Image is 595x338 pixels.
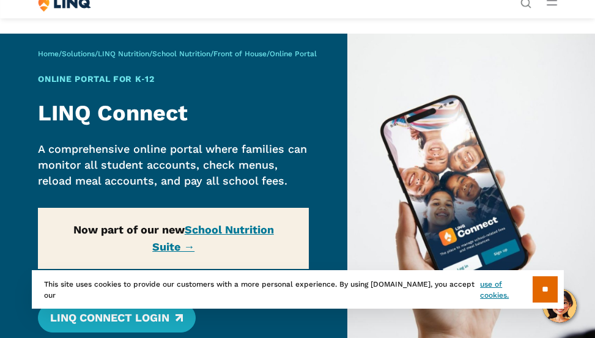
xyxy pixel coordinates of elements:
[38,100,188,126] strong: LINQ Connect
[38,50,59,58] a: Home
[62,50,95,58] a: Solutions
[73,223,274,252] strong: Now part of our new
[152,50,210,58] a: School Nutrition
[152,223,274,252] a: School Nutrition Suite →
[38,141,309,188] p: A comprehensive online portal where families can monitor all student accounts, check menus, reloa...
[32,270,564,309] div: This site uses cookies to provide our customers with a more personal experience. By using [DOMAIN...
[480,279,532,301] a: use of cookies.
[98,50,149,58] a: LINQ Nutrition
[213,50,267,58] a: Front of House
[270,50,317,58] span: Online Portal
[38,73,309,86] h1: Online Portal for K‑12
[38,50,317,58] span: / / / / /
